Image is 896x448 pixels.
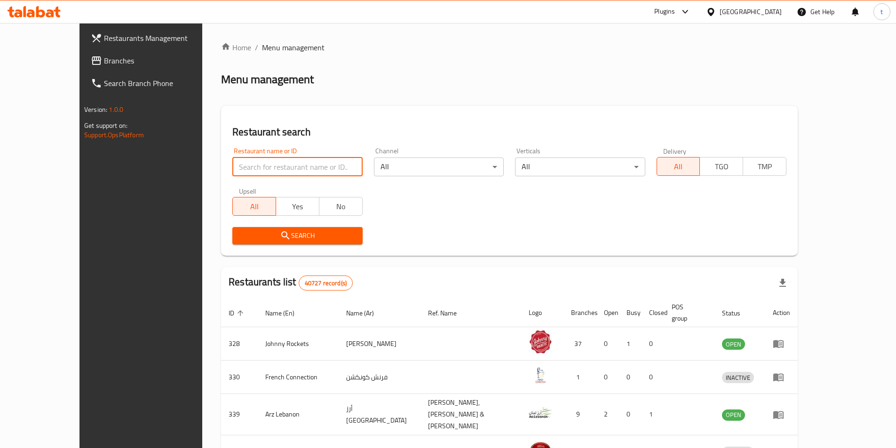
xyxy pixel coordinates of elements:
td: أرز [GEOGRAPHIC_DATA] [339,394,420,435]
td: 1 [642,394,664,435]
button: All [232,197,276,216]
div: Menu [773,371,790,383]
button: TGO [699,157,743,176]
li: / [255,42,258,53]
div: INACTIVE [722,372,754,383]
td: 0 [596,361,619,394]
td: 2 [596,394,619,435]
span: Search [240,230,355,242]
td: 0 [642,327,664,361]
td: 0 [619,394,642,435]
span: Ref. Name [428,307,469,319]
span: ID [229,307,246,319]
div: Export file [771,272,794,294]
td: Arz Lebanon [258,394,339,435]
span: No [323,200,359,213]
span: OPEN [722,339,745,350]
span: Name (En) [265,307,307,319]
span: OPEN [722,409,745,420]
nav: breadcrumb [221,42,798,53]
button: TMP [743,157,786,176]
a: Search Branch Phone [83,72,229,94]
input: Search for restaurant name or ID.. [232,157,362,176]
a: Support.OpsPlatform [84,129,144,141]
td: 9 [563,394,596,435]
button: Search [232,227,362,244]
span: TGO [704,160,739,173]
th: Branches [563,299,596,327]
th: Action [765,299,798,327]
span: Restaurants Management [104,32,222,44]
h2: Restaurants list [229,275,353,291]
span: All [661,160,697,173]
td: [PERSON_NAME] [339,327,420,361]
span: Branches [104,55,222,66]
label: Delivery [663,148,687,154]
span: All [237,200,272,213]
span: Version: [84,103,107,116]
td: French Connection [258,361,339,394]
div: Total records count [299,275,353,291]
span: 1.0.0 [109,103,123,116]
td: 339 [221,394,258,435]
div: [GEOGRAPHIC_DATA] [720,7,782,17]
label: Upsell [239,188,256,194]
div: Plugins [654,6,675,17]
th: Busy [619,299,642,327]
td: 0 [642,361,664,394]
a: Home [221,42,251,53]
td: 328 [221,327,258,361]
button: Yes [276,197,319,216]
td: [PERSON_NAME],[PERSON_NAME] & [PERSON_NAME] [420,394,522,435]
h2: Restaurant search [232,125,786,139]
td: Johnny Rockets [258,327,339,361]
h2: Menu management [221,72,314,87]
div: Menu [773,338,790,349]
img: Arz Lebanon [529,401,552,424]
td: 1 [619,327,642,361]
td: 0 [596,327,619,361]
img: Johnny Rockets [529,330,552,354]
span: 40727 record(s) [299,279,352,288]
span: t [880,7,883,17]
div: All [515,157,645,176]
td: 330 [221,361,258,394]
span: Menu management [262,42,325,53]
span: Get support on: [84,119,127,132]
a: Branches [83,49,229,72]
td: فرنش كونكشن [339,361,420,394]
img: French Connection [529,363,552,387]
span: INACTIVE [722,372,754,383]
div: All [374,157,504,176]
a: Restaurants Management [83,27,229,49]
td: 37 [563,327,596,361]
span: POS group [672,301,703,324]
div: Menu [773,409,790,420]
button: No [319,197,363,216]
th: Closed [642,299,664,327]
th: Logo [521,299,563,327]
td: 0 [619,361,642,394]
button: All [657,157,700,176]
span: Status [722,307,753,319]
span: Yes [280,200,316,213]
td: 1 [563,361,596,394]
span: Name (Ar) [346,307,386,319]
span: TMP [747,160,783,173]
span: Search Branch Phone [104,78,222,89]
th: Open [596,299,619,327]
